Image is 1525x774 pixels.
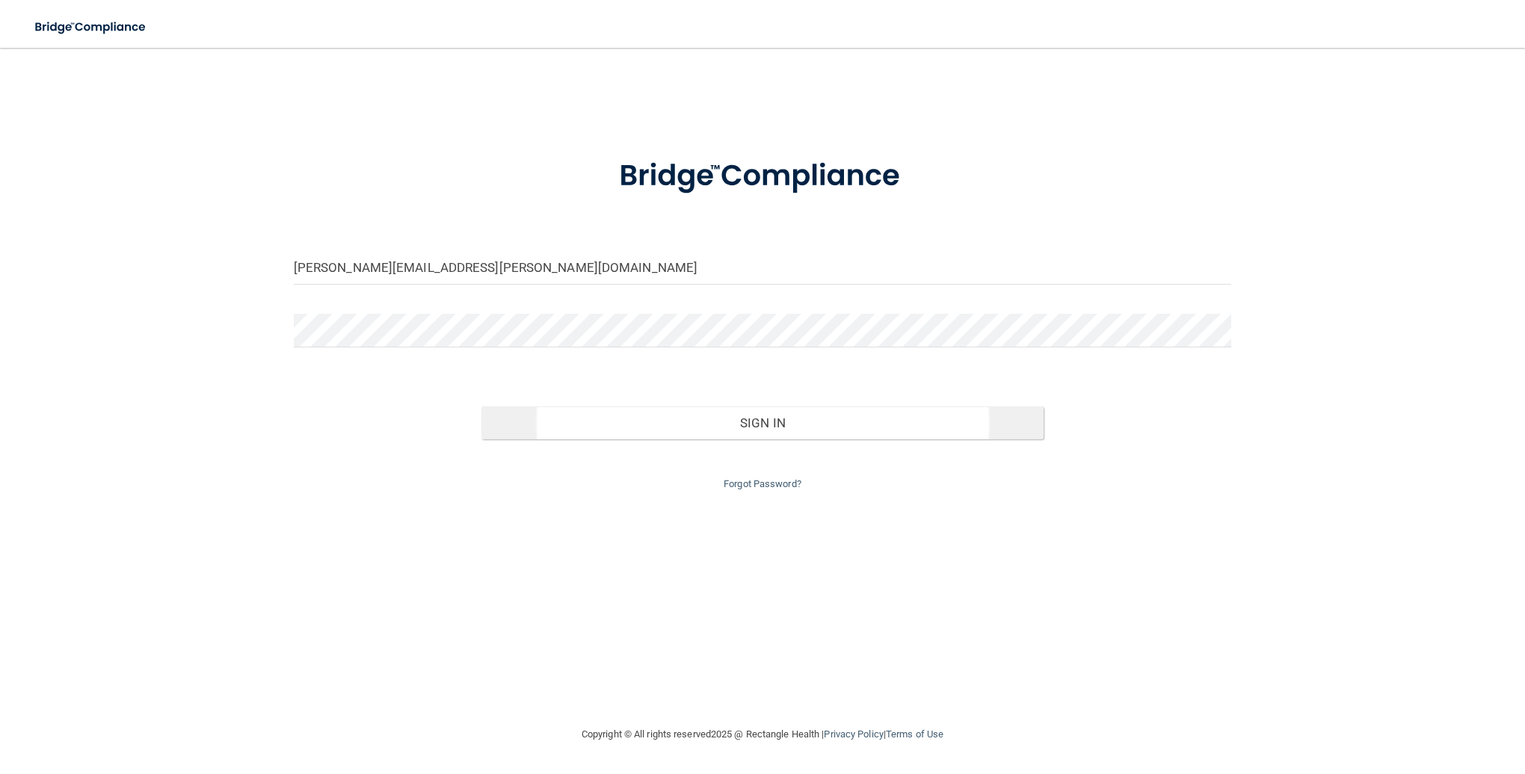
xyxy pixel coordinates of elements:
[824,728,883,740] a: Privacy Policy
[724,478,801,489] a: Forgot Password?
[481,406,1044,439] button: Sign In
[490,710,1035,758] div: Copyright © All rights reserved 2025 @ Rectangle Health | |
[588,137,937,215] img: bridge_compliance_login_screen.278c3ca4.svg
[294,251,1231,285] input: Email
[1267,669,1507,728] iframe: Drift Widget Chat Controller
[886,728,943,740] a: Terms of Use
[22,12,160,43] img: bridge_compliance_login_screen.278c3ca4.svg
